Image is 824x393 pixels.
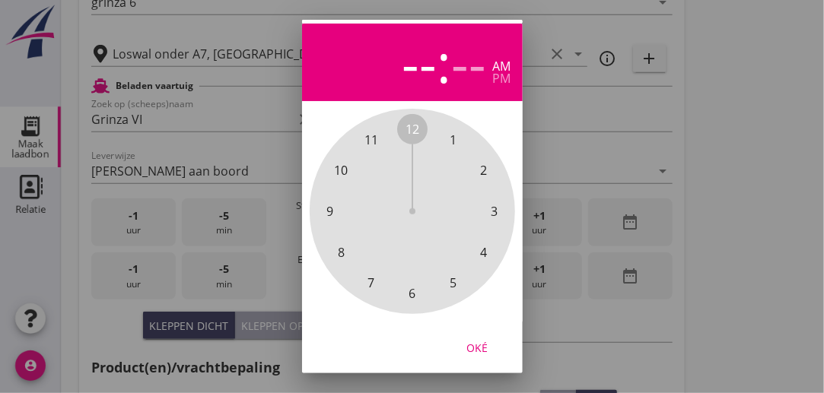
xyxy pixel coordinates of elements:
[450,131,457,149] span: 1
[491,202,498,220] span: 3
[406,120,419,138] span: 12
[480,161,487,179] span: 2
[334,161,348,179] span: 10
[492,72,511,84] div: pm
[402,36,437,89] div: --
[337,243,344,261] span: 8
[450,273,457,291] span: 5
[364,131,378,149] span: 11
[409,284,415,303] span: 6
[480,243,487,261] span: 4
[456,339,498,355] div: Oké
[367,273,374,291] span: 7
[326,202,333,220] span: 9
[451,36,486,89] div: --
[492,60,511,72] div: am
[444,334,511,361] button: Oké
[437,36,451,89] span: :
